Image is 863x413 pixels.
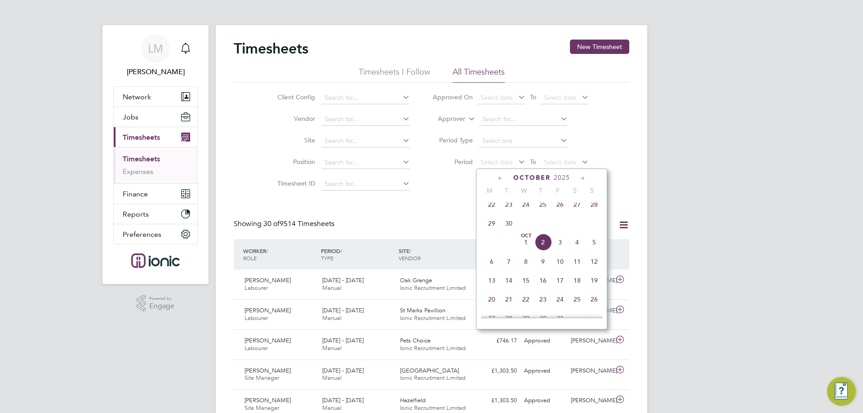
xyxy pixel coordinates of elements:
[515,187,532,195] span: W
[396,243,474,266] div: SITE
[113,34,198,77] a: LM[PERSON_NAME]
[245,314,268,322] span: Labourer
[409,247,411,254] span: /
[432,93,473,101] label: Approved On
[322,404,342,412] span: Manual
[569,291,586,308] span: 25
[399,254,421,262] span: VENDOR
[534,272,552,289] span: 16
[400,284,466,292] span: Ionic Recruitment Limited
[319,243,396,266] div: PERIOD
[569,253,586,270] span: 11
[534,196,552,213] span: 25
[400,314,466,322] span: Ionic Recruitment Limited
[114,127,197,147] button: Timesheets
[586,234,603,251] span: 5
[123,230,161,239] span: Preferences
[569,196,586,213] span: 27
[263,219,334,228] span: 9514 Timesheets
[527,91,539,103] span: To
[321,113,410,126] input: Search for...
[527,156,539,168] span: To
[567,333,614,348] div: [PERSON_NAME]
[114,87,197,107] button: Network
[322,306,364,314] span: [DATE] - [DATE]
[520,364,567,378] div: Approved
[245,367,291,374] span: [PERSON_NAME]
[245,344,268,352] span: Labourer
[321,156,410,169] input: Search for...
[586,291,603,308] span: 26
[400,396,426,404] span: Hazelfield
[520,393,567,408] div: Approved
[322,396,364,404] span: [DATE] - [DATE]
[534,310,552,327] span: 30
[123,113,138,121] span: Jobs
[500,196,517,213] span: 23
[432,158,473,166] label: Period
[432,136,473,144] label: Period Type
[322,344,342,352] span: Manual
[123,210,149,218] span: Reports
[544,93,576,102] span: Select date
[321,254,334,262] span: TYPE
[245,404,279,412] span: Site Manager
[400,306,445,314] span: St Marks Pavillion
[534,253,552,270] span: 9
[500,310,517,327] span: 28
[359,67,430,83] li: Timesheets I Follow
[480,93,513,102] span: Select date
[275,136,315,144] label: Site
[570,40,629,54] button: New Timesheet
[400,404,466,412] span: Ionic Recruitment Limited
[263,219,280,228] span: 30 of
[322,367,364,374] span: [DATE] - [DATE]
[400,276,432,284] span: Oak Grange
[243,254,257,262] span: ROLE
[322,337,364,344] span: [DATE] - [DATE]
[583,187,601,195] span: S
[275,158,315,166] label: Position
[245,374,279,382] span: Site Manager
[552,196,569,213] span: 26
[474,303,520,318] div: £771.90
[400,367,459,374] span: [GEOGRAPHIC_DATA]
[321,178,410,191] input: Search for...
[322,374,342,382] span: Manual
[517,234,534,251] span: 1
[241,243,319,266] div: WORKER
[552,291,569,308] span: 24
[520,333,567,348] div: Approved
[114,107,197,127] button: Jobs
[474,333,520,348] div: £746.17
[483,272,500,289] span: 13
[517,196,534,213] span: 24
[554,174,570,182] span: 2025
[123,167,153,176] a: Expenses
[569,234,586,251] span: 4
[453,67,505,83] li: All Timesheets
[322,314,342,322] span: Manual
[517,291,534,308] span: 22
[245,284,268,292] span: Labourer
[586,272,603,289] span: 19
[500,253,517,270] span: 7
[517,234,534,238] span: Oct
[400,337,431,344] span: Pets Choice
[498,187,515,195] span: T
[500,215,517,232] span: 30
[483,310,500,327] span: 27
[474,393,520,408] div: £1,303.50
[517,253,534,270] span: 8
[275,93,315,101] label: Client Config
[425,115,465,124] label: Approver
[827,377,856,406] button: Engage Resource Center
[149,302,174,310] span: Engage
[551,221,609,230] label: Approved
[266,247,268,254] span: /
[321,135,410,147] input: Search for...
[479,135,568,147] input: Select one
[123,190,148,198] span: Finance
[552,310,569,327] span: 31
[552,234,569,251] span: 3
